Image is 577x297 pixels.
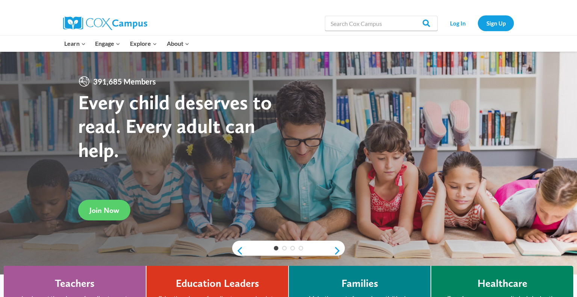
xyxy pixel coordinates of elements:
[478,15,514,31] a: Sign Up
[55,277,95,290] h4: Teachers
[341,277,378,290] h4: Families
[325,16,438,31] input: Search Cox Campus
[290,246,295,250] a: 3
[441,15,474,31] a: Log In
[274,246,278,250] a: 1
[78,90,272,162] strong: Every child deserves to read. Every adult can help.
[130,39,157,48] span: Explore
[334,246,345,255] a: next
[59,36,194,51] nav: Primary Navigation
[232,243,345,258] div: content slider buttons
[78,200,130,220] a: Join Now
[89,206,119,215] span: Join Now
[95,39,120,48] span: Engage
[477,277,527,290] h4: Healthcare
[232,246,243,255] a: previous
[64,39,86,48] span: Learn
[441,15,514,31] nav: Secondary Navigation
[176,277,259,290] h4: Education Leaders
[63,17,147,30] img: Cox Campus
[299,246,303,250] a: 4
[282,246,287,250] a: 2
[167,39,189,48] span: About
[90,75,159,87] span: 391,685 Members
